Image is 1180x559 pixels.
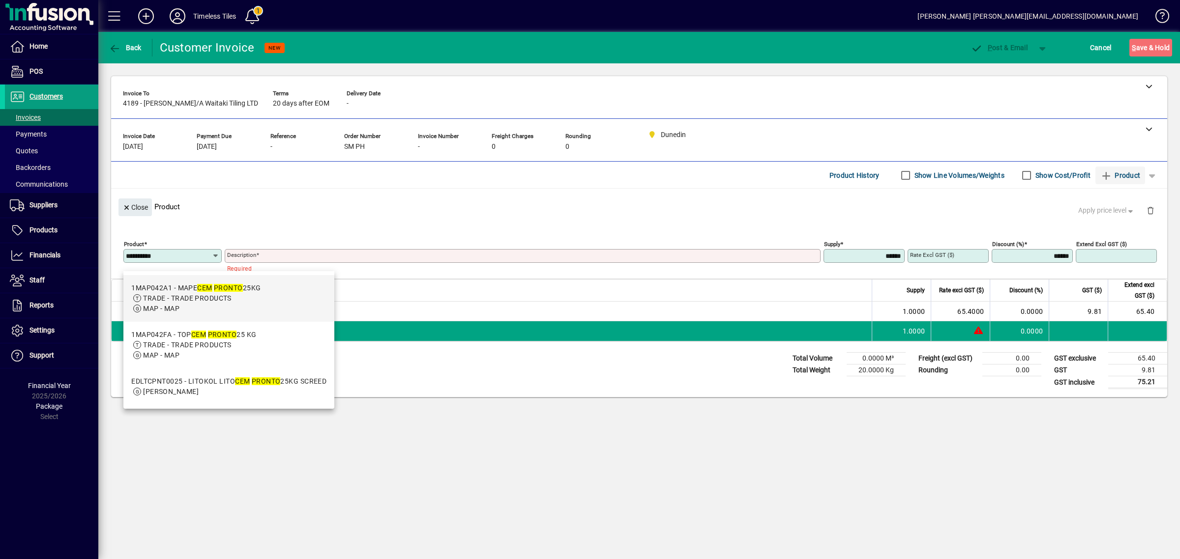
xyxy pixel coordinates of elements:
[1132,40,1170,56] span: ave & Hold
[1139,206,1162,215] app-page-header-button: Delete
[118,198,152,216] button: Close
[903,326,925,336] span: 1.0000
[160,40,255,56] div: Customer Invoice
[1108,364,1167,376] td: 9.81
[1108,353,1167,364] td: 65.40
[29,42,48,50] span: Home
[824,241,840,248] mat-label: Supply
[1108,302,1167,321] td: 65.40
[1074,202,1139,220] button: Apply price level
[917,8,1138,24] div: [PERSON_NAME] [PERSON_NAME][EMAIL_ADDRESS][DOMAIN_NAME]
[982,364,1041,376] td: 0.00
[5,142,98,159] a: Quotes
[130,7,162,25] button: Add
[992,241,1024,248] mat-label: Discount (%)
[235,377,250,385] em: CEM
[10,113,41,121] span: Invoices
[131,283,261,293] div: 1MAP042A1 - MAPE 25KG
[418,143,420,151] span: -
[106,39,144,56] button: Back
[847,364,906,376] td: 20.0000 Kg
[116,202,154,211] app-page-header-button: Close
[29,251,60,259] span: Financials
[270,143,272,151] span: -
[10,164,51,171] span: Backorders
[5,193,98,218] a: Suppliers
[966,39,1032,56] button: Post & Email
[10,147,38,155] span: Quotes
[988,44,992,52] span: P
[1090,40,1112,56] span: Cancel
[847,353,906,364] td: 0.0000 M³
[1033,170,1091,180] label: Show Cost/Profit
[273,100,329,108] span: 20 days after EOM
[98,39,152,56] app-page-header-button: Back
[5,268,98,293] a: Staff
[913,170,1004,180] label: Show Line Volumes/Weights
[990,302,1049,321] td: 0.0000
[5,293,98,318] a: Reports
[344,143,365,151] span: SM PH
[5,109,98,126] a: Invoices
[788,364,847,376] td: Total Weight
[5,218,98,243] a: Products
[214,284,243,292] em: PRONTO
[29,92,63,100] span: Customers
[268,45,281,51] span: NEW
[124,241,144,248] mat-label: Product
[939,285,984,296] span: Rate excl GST ($)
[28,382,71,390] span: Financial Year
[29,201,58,209] span: Suppliers
[1049,364,1108,376] td: GST
[227,252,256,258] mat-label: Description
[565,143,569,151] span: 0
[191,331,206,338] em: CEM
[36,402,62,410] span: Package
[1114,279,1154,301] span: Extend excl GST ($)
[29,226,58,234] span: Products
[829,168,880,183] span: Product History
[907,285,925,296] span: Supply
[111,189,1167,224] div: Product
[143,388,199,395] span: [PERSON_NAME]
[1108,376,1167,389] td: 75.21
[5,59,98,84] a: POS
[1148,2,1168,34] a: Knowledge Base
[1078,205,1135,216] span: Apply price level
[990,321,1049,341] td: 0.0000
[937,307,984,316] div: 65.4000
[1049,376,1108,389] td: GST inclusive
[5,243,98,268] a: Financials
[143,351,179,359] span: MAP - MAP
[5,159,98,176] a: Backorders
[826,167,884,184] button: Product History
[914,353,982,364] td: Freight (excl GST)
[109,44,142,52] span: Back
[1129,39,1172,56] button: Save & Hold
[347,100,349,108] span: -
[5,34,98,59] a: Home
[29,301,54,309] span: Reports
[143,305,179,312] span: MAP - MAP
[123,322,334,368] mat-option: 1MAP042FA - TOPCEM PRONTO 25 KG
[982,353,1041,364] td: 0.00
[492,143,496,151] span: 0
[5,318,98,343] a: Settings
[29,326,55,334] span: Settings
[143,294,232,302] span: TRADE - TRADE PRODUCTS
[197,143,217,151] span: [DATE]
[29,276,45,284] span: Staff
[903,307,925,316] span: 1.0000
[123,368,334,405] mat-option: EDLTCPNT0025 - LITOKOL LITOCEM PRONTO 25KG SCREED
[1082,285,1102,296] span: GST ($)
[227,263,813,273] mat-error: Required
[143,341,232,349] span: TRADE - TRADE PRODUCTS
[914,364,982,376] td: Rounding
[162,7,193,25] button: Profile
[1132,44,1136,52] span: S
[788,353,847,364] td: Total Volume
[1088,39,1114,56] button: Cancel
[5,176,98,193] a: Communications
[1076,241,1127,248] mat-label: Extend excl GST ($)
[5,126,98,142] a: Payments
